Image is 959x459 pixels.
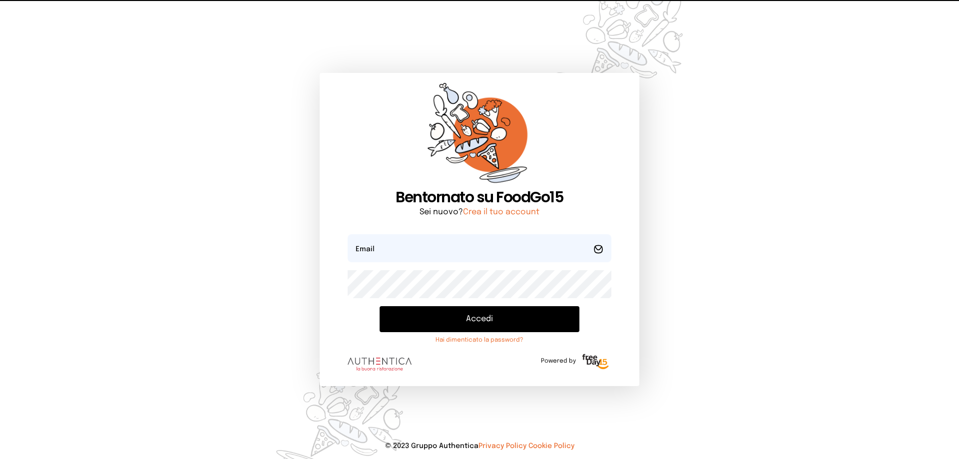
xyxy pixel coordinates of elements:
p: © 2023 Gruppo Authentica [16,441,943,451]
img: sticker-orange.65babaf.png [428,83,531,188]
h1: Bentornato su FoodGo15 [348,188,611,206]
img: logo-freeday.3e08031.png [580,352,611,372]
span: Powered by [541,357,576,365]
a: Privacy Policy [479,443,526,450]
button: Accedi [380,306,579,332]
a: Crea il tuo account [463,208,539,216]
a: Hai dimenticato la password? [380,336,579,344]
a: Cookie Policy [528,443,574,450]
img: logo.8f33a47.png [348,358,412,371]
p: Sei nuovo? [348,206,611,218]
